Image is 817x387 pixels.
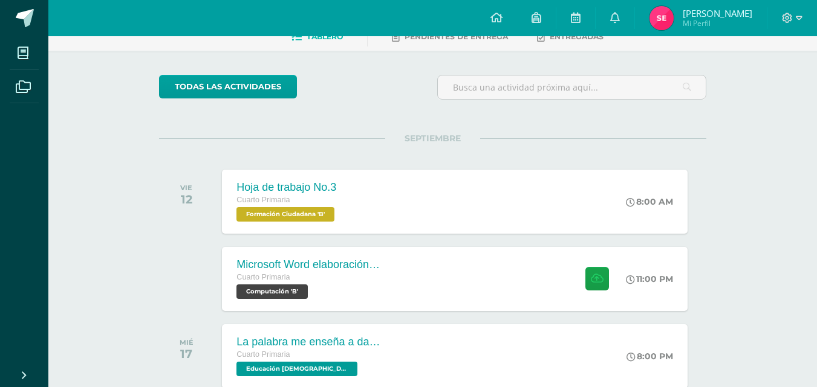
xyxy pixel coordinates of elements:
[236,336,382,348] div: La palabra me enseña a dar frutos
[405,32,508,41] span: Pendientes de entrega
[550,32,604,41] span: Entregadas
[180,184,192,192] div: VIE
[307,32,343,41] span: Tablero
[159,75,297,98] a: todas las Actividades
[236,181,337,194] div: Hoja de trabajo No.3
[180,192,192,206] div: 12
[180,338,194,347] div: MIÉ
[236,350,290,359] span: Cuarto Primaria
[683,7,752,19] span: [PERSON_NAME]
[385,133,480,144] span: SEPTIEMBRE
[180,347,194,361] div: 17
[626,273,673,284] div: 11:00 PM
[438,75,706,99] input: Busca una actividad próxima aquí...
[392,27,508,46] a: Pendientes de entrega
[537,27,604,46] a: Entregadas
[291,27,343,46] a: Tablero
[626,196,673,207] div: 8:00 AM
[236,258,382,271] div: Microsoft Word elaboración redacción y personalización de documentos
[236,284,308,299] span: Computación 'B'
[649,6,674,30] img: 42ae1f54cff0530601156dfeead2a8c9.png
[627,351,673,362] div: 8:00 PM
[236,207,334,222] span: Formación Ciudadana 'B'
[683,18,752,28] span: Mi Perfil
[236,362,357,376] span: Educación Cristiana 'B'
[236,273,290,281] span: Cuarto Primaria
[236,196,290,204] span: Cuarto Primaria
